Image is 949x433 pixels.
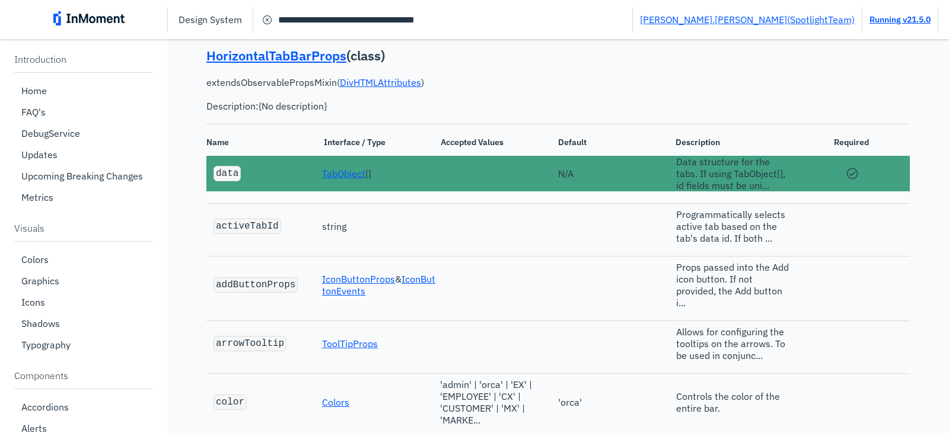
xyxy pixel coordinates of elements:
span: Props passed into the Add icon button. If not provided, the Add button i... [676,261,791,309]
input: Search [253,9,632,30]
p: Typography [21,339,71,351]
span: circle check icon [843,165,861,182]
span: Required [792,129,910,156]
span: [] [322,168,371,179]
a: HorizontalTabBarProps [206,47,346,64]
span: Controls the color of the entire bar. [676,390,791,414]
p: Metrics [21,191,53,203]
span: cancel circle icon [260,12,275,27]
img: inmoment_main_full_color [53,11,125,25]
p: DebugService [21,127,80,139]
span: Description [676,129,793,156]
a: IconButtonProps [322,273,395,285]
span: Programmatically selects active tab based on the tab's data id. If both ... [676,209,791,244]
div: cancel icon [260,12,275,27]
a: [PERSON_NAME].[PERSON_NAME](SpotlightTeam) [640,14,855,25]
code: data [216,168,238,179]
span: Default [558,129,676,156]
p: Accordions [21,401,69,413]
code: color [216,397,244,408]
code: arrowTooltip [216,338,284,349]
span: 'admin' | 'orca' | 'EX' | 'EMPLOYEE' | 'CX' | 'CUSTOMER' | 'MX' | 'MARKE... [440,379,555,426]
span: Interface / Type [324,129,441,156]
p: Colors [21,254,49,265]
p: ( class ) [206,47,910,65]
p: Components [14,370,153,381]
p: Icons [21,296,45,308]
code: addButtonProps [216,280,295,290]
p: Visuals [14,222,153,234]
p: extends [206,76,910,112]
a: TabObject [322,168,365,179]
p: FAQ's [21,106,46,118]
a: Running v21.5.0 [870,14,931,25]
span: N/A [558,168,574,179]
a: ToolTipProps [322,338,378,349]
span: & [322,273,437,297]
p: Shadows [21,317,60,329]
p: Updates [21,149,58,161]
a: Colors [322,396,349,408]
p: Design System [179,14,242,25]
p: Upcoming Breaking Changes [21,170,143,182]
span: Name [206,129,324,156]
a: DivHTMLAttributes [340,76,421,88]
span: Data structure for the tabs. If using TabObject[], id fields must be uni... [676,156,791,191]
span: Accepted Values [441,129,558,156]
span: ObservablePropsMixin ( ) [241,76,424,88]
span: 'orca' [558,396,582,408]
pre: Description: {No description} [206,100,910,112]
p: Home [21,85,47,97]
a: IconButtonEvents [322,273,435,297]
p: Graphics [21,275,59,287]
span: Allows for configuring the tooltips on the arrows. To be used in conjunc... [676,326,791,361]
code: activeTabId [216,221,279,232]
span: string [322,220,346,232]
